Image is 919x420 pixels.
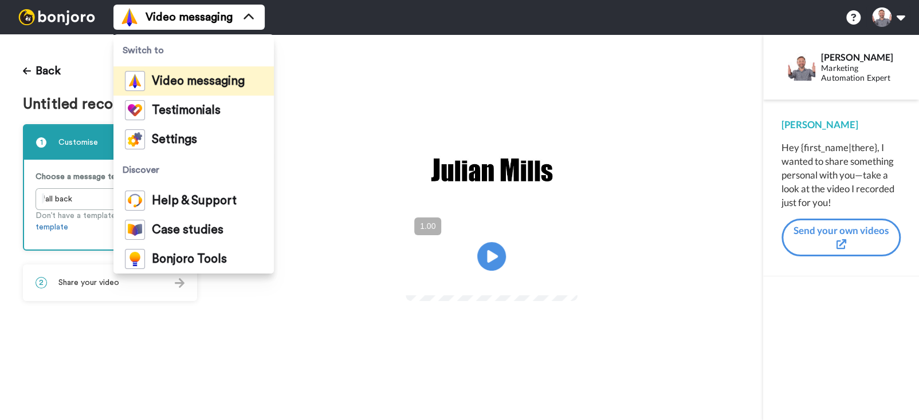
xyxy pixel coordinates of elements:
a: Help & Support [113,186,274,215]
img: case-study-colored.svg [125,220,145,240]
span: 2 [36,277,47,288]
div: [PERSON_NAME] [781,118,901,132]
img: bj-tools-colored.svg [125,249,145,269]
p: Don’t have a template? [36,210,184,233]
div: Marketing Automation Expert [821,64,900,83]
a: Testimonials [113,96,274,125]
div: [PERSON_NAME] [821,51,900,62]
div: 2Share your video [23,264,197,301]
span: 1 [36,137,47,148]
button: Back [23,57,61,85]
img: vm-color.svg [125,71,145,91]
img: arrow.svg [175,278,184,288]
span: Untitled recording [23,96,154,113]
img: tm-color.svg [125,100,145,120]
img: bj-logo-header-white.svg [14,9,100,25]
img: f8494b91-53e0-4db8-ac0e-ddbef9ae8874 [429,151,555,189]
a: Video messaging [113,66,274,96]
span: Video messaging [146,9,233,25]
button: Send your own videos [781,219,901,257]
span: Help & Support [152,195,237,207]
img: settings-colored.svg [125,129,145,149]
span: Case studies [152,224,223,236]
a: Case studies [113,215,274,244]
img: Profile Image [788,53,815,81]
span: Video messaging [152,76,245,87]
img: help-and-support-colored.svg [125,191,145,211]
p: Choose a message template [36,171,184,183]
span: Customise [58,137,98,148]
div: Hey {first_name|there}, I wanted to share something personal with you—take a look at the video I ... [781,141,901,209]
a: Settings [113,125,274,154]
a: Create a new template [36,212,172,231]
span: Switch to [113,34,274,66]
span: Settings [152,134,197,145]
span: Testimonials [152,105,221,116]
span: Discover [113,154,274,186]
img: Full screen [556,274,567,285]
span: Bonjoro Tools [152,253,227,265]
img: vm-color.svg [120,8,139,26]
a: Bonjoro Tools [113,244,274,274]
span: Share your video [58,277,119,288]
